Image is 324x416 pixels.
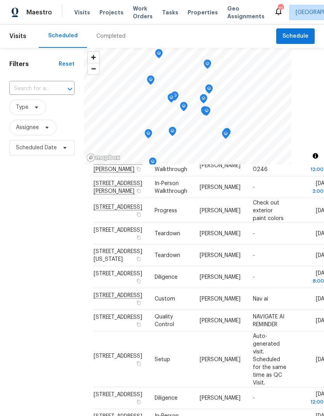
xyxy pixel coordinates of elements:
[227,5,265,20] span: Geo Assignments
[88,52,99,63] button: Zoom in
[205,84,213,96] div: Map marker
[155,159,187,172] span: In-Person Walkthrough
[200,296,240,302] span: [PERSON_NAME]
[147,75,155,87] div: Map marker
[94,392,142,397] span: [STREET_ADDRESS]
[200,318,240,323] span: [PERSON_NAME]
[94,315,142,320] span: [STREET_ADDRESS]
[200,163,240,168] span: [PERSON_NAME]
[278,5,283,12] div: 21
[59,60,75,68] div: Reset
[16,144,57,152] span: Scheduled Date
[135,211,142,218] button: Copy Address
[135,360,142,367] button: Copy Address
[155,181,187,194] span: In-Person Walkthrough
[135,321,142,328] button: Copy Address
[94,271,142,276] span: [STREET_ADDRESS]
[201,106,209,118] div: Map marker
[313,152,318,160] span: Toggle attribution
[135,166,142,173] button: Copy Address
[16,103,28,111] span: Type
[155,314,174,327] span: Quality Control
[26,9,52,16] span: Maestro
[169,127,176,139] div: Map marker
[135,187,142,194] button: Copy Address
[253,231,255,236] span: -
[253,159,275,172] span: LB code: 0246
[253,314,284,327] span: NAVIGATE AI REMINDER
[200,231,240,236] span: [PERSON_NAME]
[155,231,180,236] span: Teardown
[162,10,178,15] span: Tasks
[200,253,240,258] span: [PERSON_NAME]
[311,151,320,161] button: Toggle attribution
[253,253,255,258] span: -
[204,59,211,72] div: Map marker
[282,31,308,41] span: Schedule
[96,32,125,40] div: Completed
[16,124,39,131] span: Assignee
[200,395,240,401] span: [PERSON_NAME]
[200,274,240,280] span: [PERSON_NAME]
[253,185,255,190] span: -
[9,60,59,68] h1: Filters
[149,157,157,170] div: Map marker
[94,227,142,233] span: [STREET_ADDRESS]
[223,128,231,140] div: Map marker
[200,94,207,106] div: Map marker
[200,208,240,213] span: [PERSON_NAME]
[94,353,142,358] span: [STREET_ADDRESS]
[155,357,170,362] span: Setup
[135,278,142,285] button: Copy Address
[253,395,255,401] span: -
[9,83,53,95] input: Search for an address...
[64,84,75,94] button: Open
[135,255,142,262] button: Copy Address
[167,93,175,105] div: Map marker
[99,9,124,16] span: Projects
[253,333,286,385] span: Auto-generated visit. Scheduled for the same time as QC Visit.
[74,9,90,16] span: Visits
[133,5,153,20] span: Work Orders
[222,129,230,142] div: Map marker
[135,299,142,306] button: Copy Address
[48,32,78,40] div: Scheduled
[155,49,163,61] div: Map marker
[203,107,211,119] div: Map marker
[145,129,152,141] div: Map marker
[84,48,291,164] canvas: Map
[155,274,178,280] span: Diligence
[253,200,284,221] span: Check out exterior paint colors
[155,296,175,302] span: Custom
[155,253,180,258] span: Teardown
[88,63,99,74] button: Zoom out
[86,153,120,162] a: Mapbox homepage
[276,28,315,44] button: Schedule
[253,296,268,302] span: Nav ai
[253,274,255,280] span: -
[188,9,218,16] span: Properties
[155,395,178,401] span: Diligence
[200,185,240,190] span: [PERSON_NAME]
[155,208,177,213] span: Progress
[94,249,142,262] span: [STREET_ADDRESS][US_STATE]
[9,28,26,45] span: Visits
[171,91,179,103] div: Map marker
[200,357,240,362] span: [PERSON_NAME]
[135,234,142,241] button: Copy Address
[135,399,142,406] button: Copy Address
[180,102,188,114] div: Map marker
